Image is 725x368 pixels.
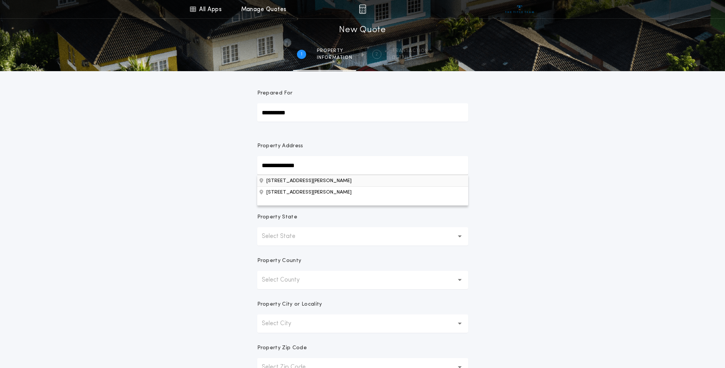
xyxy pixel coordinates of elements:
p: Prepared For [257,90,293,97]
span: Transaction [392,48,428,54]
img: img [359,5,366,14]
p: Select City [262,319,303,328]
p: Property Address [257,142,468,150]
span: information [317,55,352,61]
button: Property Address[STREET_ADDRESS][PERSON_NAME] [257,186,468,198]
p: Property Zip Code [257,344,307,352]
button: Select City [257,314,468,333]
h2: 2 [375,51,378,57]
span: details [392,55,428,61]
span: Property [317,48,352,54]
p: Select County [262,275,312,285]
button: Property Address[STREET_ADDRESS][PERSON_NAME] [257,175,468,186]
p: Property State [257,213,297,221]
button: Select State [257,227,468,246]
button: Select County [257,271,468,289]
p: Property City or Locality [257,301,322,308]
input: Prepared For [257,103,468,122]
img: vs-icon [505,5,534,13]
p: Select State [262,232,308,241]
h2: 1 [301,51,302,57]
h1: New Quote [339,24,386,36]
p: Property County [257,257,302,265]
